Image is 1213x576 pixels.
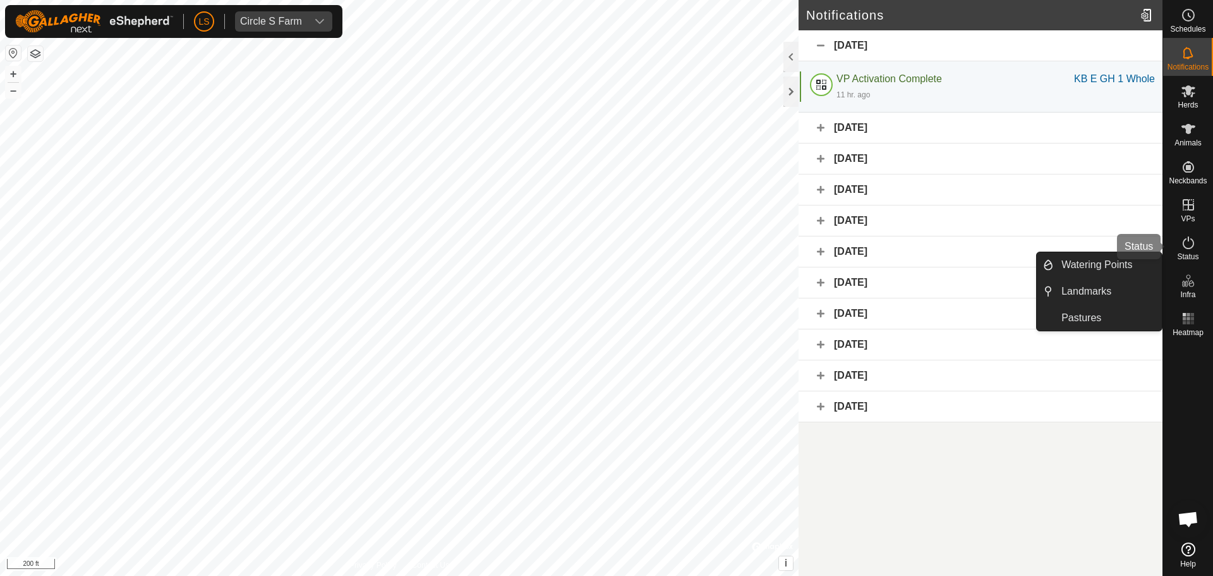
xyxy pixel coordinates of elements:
[1173,329,1204,336] span: Heatmap
[307,11,332,32] div: dropdown trigger
[799,175,1162,205] div: [DATE]
[1037,252,1162,278] li: Watering Points
[1037,305,1162,331] li: Pastures
[1181,215,1195,223] span: VPs
[198,15,209,28] span: LS
[799,236,1162,267] div: [DATE]
[1061,310,1101,326] span: Pastures
[1074,71,1155,87] div: KB E GH 1 Whole
[806,8,1135,23] h2: Notifications
[15,10,173,33] img: Gallagher Logo
[1177,253,1198,260] span: Status
[1168,63,1209,71] span: Notifications
[779,556,793,570] button: i
[799,360,1162,391] div: [DATE]
[1163,537,1213,573] a: Help
[6,83,21,98] button: –
[799,267,1162,298] div: [DATE]
[799,391,1162,422] div: [DATE]
[1180,560,1196,568] span: Help
[1170,25,1205,33] span: Schedules
[1054,252,1162,278] a: Watering Points
[799,144,1162,175] div: [DATE]
[836,73,942,84] span: VP Activation Complete
[28,46,43,61] button: Map Layers
[836,89,870,101] div: 11 hr. ago
[240,16,302,27] div: Circle S Farm
[799,30,1162,61] div: [DATE]
[799,113,1162,144] div: [DATE]
[1169,177,1207,185] span: Neckbands
[785,558,787,568] span: i
[1178,101,1198,109] span: Herds
[1061,257,1132,273] span: Watering Points
[799,205,1162,236] div: [DATE]
[799,329,1162,360] div: [DATE]
[235,11,307,32] span: Circle S Farm
[1061,284,1111,299] span: Landmarks
[1180,291,1195,298] span: Infra
[6,46,21,61] button: Reset Map
[1174,139,1202,147] span: Animals
[6,66,21,82] button: +
[1054,305,1162,331] a: Pastures
[799,298,1162,329] div: [DATE]
[1054,279,1162,304] a: Landmarks
[1037,279,1162,304] li: Landmarks
[412,560,449,571] a: Contact Us
[1169,500,1207,538] div: Open chat
[349,560,397,571] a: Privacy Policy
